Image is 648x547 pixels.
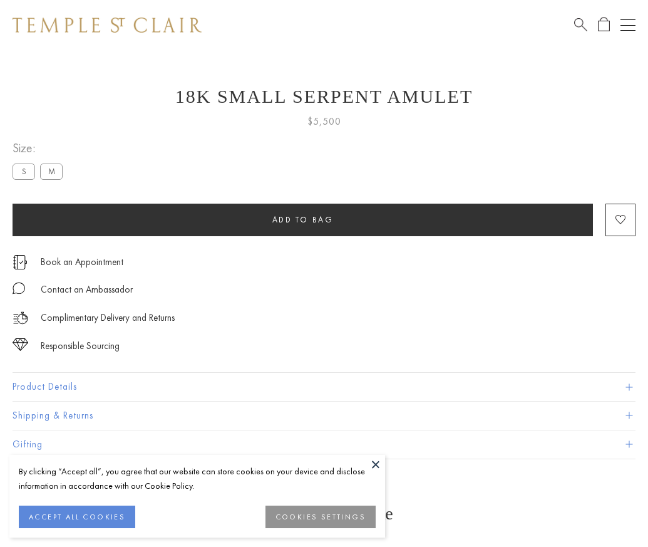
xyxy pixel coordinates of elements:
label: M [40,164,63,179]
span: Add to bag [272,214,334,225]
img: icon_sourcing.svg [13,338,28,351]
div: Responsible Sourcing [41,338,120,354]
span: $5,500 [307,113,341,130]
button: Add to bag [13,204,593,236]
p: Complimentary Delivery and Returns [41,310,175,326]
div: Contact an Ambassador [41,282,133,298]
h1: 18K Small Serpent Amulet [13,86,635,107]
button: Shipping & Returns [13,402,635,430]
a: Book an Appointment [41,255,123,269]
label: S [13,164,35,179]
img: icon_delivery.svg [13,310,28,326]
button: COOKIES SETTINGS [265,506,376,528]
button: Product Details [13,373,635,401]
span: Size: [13,138,68,159]
button: ACCEPT ALL COOKIES [19,506,135,528]
img: MessageIcon-01_2.svg [13,282,25,294]
a: Open Shopping Bag [598,17,610,33]
button: Gifting [13,430,635,459]
img: icon_appointment.svg [13,255,28,269]
div: By clicking “Accept all”, you agree that our website can store cookies on your device and disclos... [19,464,376,493]
a: Search [574,17,587,33]
img: Temple St. Clair [13,18,202,33]
button: Open navigation [620,18,635,33]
